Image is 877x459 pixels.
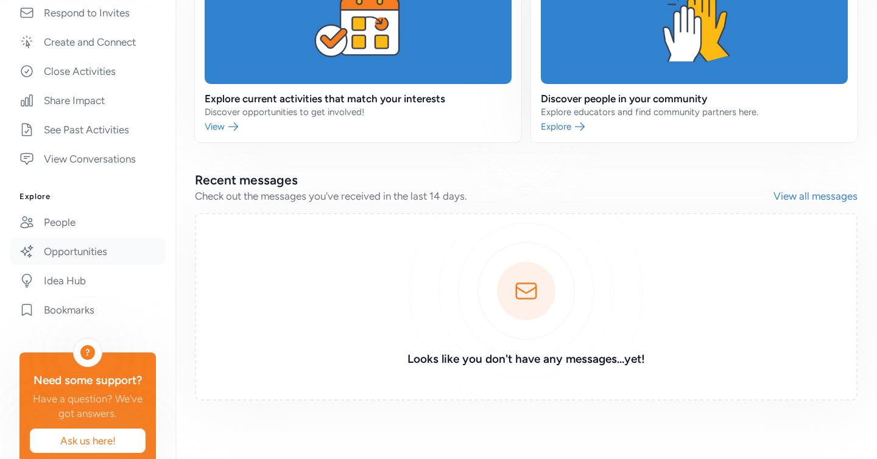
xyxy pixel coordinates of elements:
h2: Recent messages [195,172,773,189]
a: People [10,209,166,236]
a: See Past Activities [10,116,166,143]
h3: Looks like you don't have any messages...yet! [351,351,702,368]
h3: Explore [19,192,156,201]
div: Check out the messages you've received in the last 14 days. [195,189,773,203]
a: View Conversations [10,145,166,172]
a: Share Impact [10,87,166,114]
a: Idea Hub [10,267,166,294]
a: View all messages [773,189,858,203]
span: Ask us here! [40,433,136,448]
button: Ask us here! [29,428,146,454]
a: Opportunities [10,238,166,265]
a: Bookmarks [10,296,166,323]
a: Create and Connect [10,29,166,55]
div: Need some support? [29,372,146,389]
div: ? [80,345,95,360]
a: Close Activities [10,58,166,85]
div: Have a question? We've got answers. [29,391,146,421]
